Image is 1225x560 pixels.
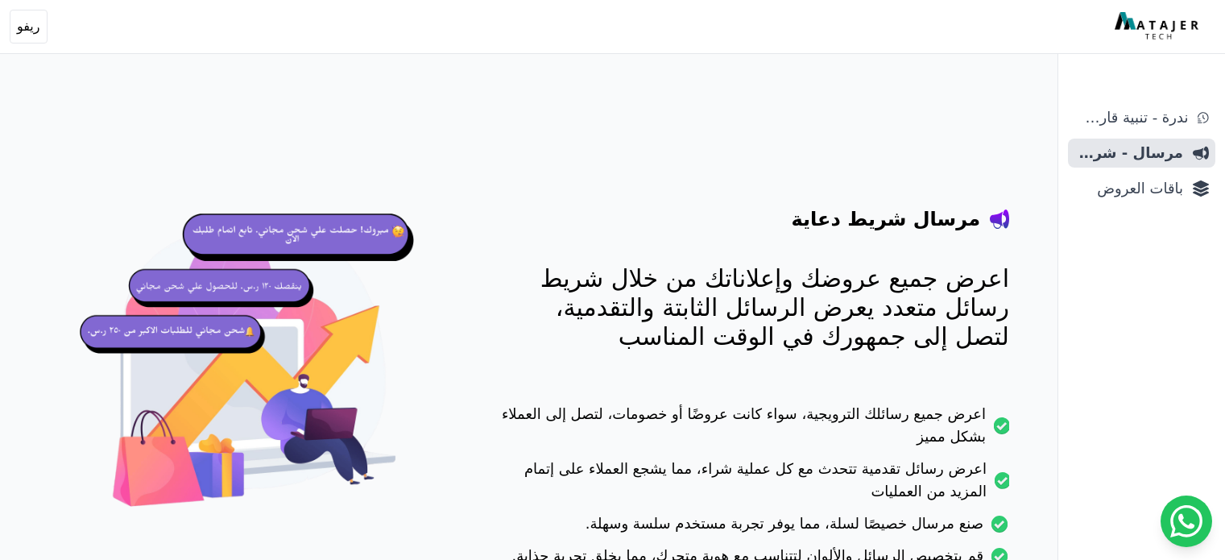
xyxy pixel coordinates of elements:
p: اعرض جميع عروضك وإعلاناتك من خلال شريط رسائل متعدد يعرض الرسائل الثابتة والتقدمية، لتصل إلى جمهور... [499,264,1009,351]
img: MatajerTech Logo [1115,12,1202,41]
li: اعرض جميع رسائلك الترويجية، سواء كانت عروضًا أو خصومات، لتصل إلى العملاء بشكل مميز [499,403,1009,458]
span: ندرة - تنبية قارب علي النفاذ [1074,106,1188,129]
button: ريفو [10,10,48,44]
li: اعرض رسائل تقدمية تتحدث مع كل عملية شراء، مما يشجع العملاء على إتمام المزيد من العمليات [499,458,1009,512]
span: ريفو [17,17,40,36]
span: باقات العروض [1074,177,1183,200]
h4: مرسال شريط دعاية [792,206,980,232]
img: hero [75,193,434,553]
span: مرسال - شريط دعاية [1074,142,1183,164]
li: صنع مرسال خصيصًا لسلة، مما يوفر تجربة مستخدم سلسة وسهلة. [499,512,1009,545]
